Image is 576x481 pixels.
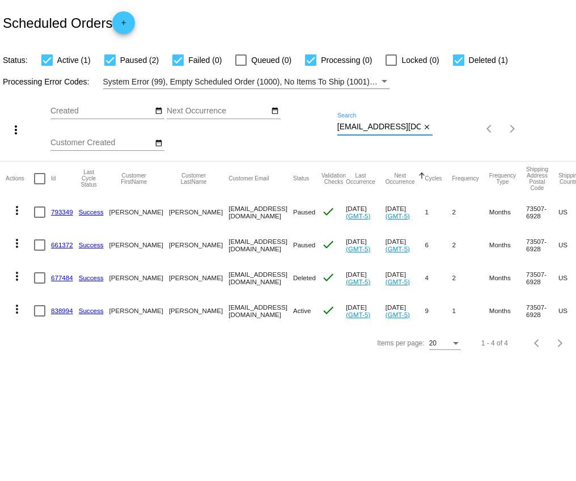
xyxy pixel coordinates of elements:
mat-cell: [DATE] [346,261,386,294]
button: Change sorting for LastProcessingCycleId [79,169,99,188]
button: Next page [549,332,571,355]
mat-icon: more_vert [10,237,24,250]
span: Paused [293,241,315,248]
button: Previous page [526,332,549,355]
input: Next Occurrence [167,107,269,116]
button: Change sorting for NextOccurrenceUtc [386,172,415,185]
a: (GMT-5) [386,245,410,252]
mat-icon: check [321,205,335,218]
mat-icon: more_vert [10,269,24,283]
input: Search [337,123,421,132]
mat-cell: 4 [425,261,452,294]
mat-cell: 6 [425,229,452,261]
mat-cell: [EMAIL_ADDRESS][DOMAIN_NAME] [228,294,293,327]
button: Change sorting for FrequencyType [489,172,516,185]
mat-cell: [DATE] [386,229,425,261]
button: Next page [501,117,524,140]
mat-select: Items per page: [429,340,461,348]
mat-cell: [DATE] [386,294,425,327]
span: Active [293,307,311,314]
button: Change sorting for Frequency [452,175,479,182]
button: Change sorting for CustomerLastName [169,172,218,185]
mat-cell: [DATE] [346,196,386,229]
mat-icon: date_range [271,107,279,116]
button: Change sorting for Id [51,175,56,182]
a: Success [79,241,104,248]
mat-icon: check [321,303,335,317]
mat-select: Filter by Processing Error Codes [103,75,390,89]
mat-icon: check [321,271,335,284]
a: 661372 [51,241,73,248]
span: Failed (0) [188,53,222,67]
mat-cell: 2 [452,196,489,229]
button: Change sorting for Cycles [425,175,442,182]
mat-icon: more_vert [10,302,24,316]
mat-cell: [DATE] [346,229,386,261]
a: 793349 [51,208,73,216]
a: (GMT-5) [386,212,410,220]
a: Success [79,208,104,216]
mat-icon: check [321,238,335,251]
span: Paused [293,208,315,216]
button: Clear [421,121,433,133]
mat-cell: [EMAIL_ADDRESS][DOMAIN_NAME] [228,229,293,261]
a: (GMT-5) [346,212,370,220]
mat-cell: [PERSON_NAME] [109,229,169,261]
button: Change sorting for ShippingPostcode [526,166,548,191]
mat-cell: [DATE] [386,196,425,229]
mat-cell: [PERSON_NAME] [169,196,228,229]
input: Created [50,107,153,116]
a: Success [79,274,104,281]
a: 677484 [51,274,73,281]
mat-header-cell: Actions [6,162,34,196]
mat-icon: date_range [155,139,163,148]
mat-cell: [DATE] [386,261,425,294]
mat-cell: 73507-6928 [526,196,558,229]
mat-icon: add [117,19,130,32]
mat-icon: more_vert [9,123,23,137]
span: Paused (2) [120,53,159,67]
span: 20 [429,339,437,347]
mat-cell: 73507-6928 [526,261,558,294]
mat-cell: 1 [425,196,452,229]
span: Deleted (1) [469,53,508,67]
mat-cell: Months [489,229,526,261]
mat-cell: 2 [452,261,489,294]
mat-cell: [PERSON_NAME] [169,294,228,327]
button: Change sorting for CustomerEmail [228,175,269,182]
mat-cell: [PERSON_NAME] [169,229,228,261]
span: Deleted [293,274,316,281]
a: (GMT-5) [346,311,370,318]
mat-cell: 9 [425,294,452,327]
mat-header-cell: Validation Checks [321,162,346,196]
button: Previous page [478,117,501,140]
mat-cell: 73507-6928 [526,294,558,327]
mat-cell: 1 [452,294,489,327]
mat-cell: Months [489,294,526,327]
span: Processing Error Codes: [3,77,90,86]
mat-cell: Months [489,261,526,294]
div: Items per page: [377,339,424,347]
a: (GMT-5) [386,278,410,285]
mat-cell: 73507-6928 [526,229,558,261]
mat-icon: date_range [155,107,163,116]
h2: Scheduled Orders [3,11,135,34]
mat-cell: [PERSON_NAME] [169,261,228,294]
button: Change sorting for LastOccurrenceUtc [346,172,375,185]
span: Locked (0) [401,53,439,67]
span: Status: [3,56,28,65]
input: Customer Created [50,138,153,147]
mat-cell: [EMAIL_ADDRESS][DOMAIN_NAME] [228,261,293,294]
a: Success [79,307,104,314]
mat-cell: [PERSON_NAME] [109,261,169,294]
span: Queued (0) [251,53,291,67]
a: (GMT-5) [386,311,410,318]
mat-cell: [PERSON_NAME] [109,294,169,327]
mat-cell: [EMAIL_ADDRESS][DOMAIN_NAME] [228,196,293,229]
div: 1 - 4 of 4 [481,339,508,347]
mat-icon: more_vert [10,204,24,217]
mat-cell: Months [489,196,526,229]
span: Processing (0) [321,53,372,67]
a: (GMT-5) [346,245,370,252]
a: 838994 [51,307,73,314]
